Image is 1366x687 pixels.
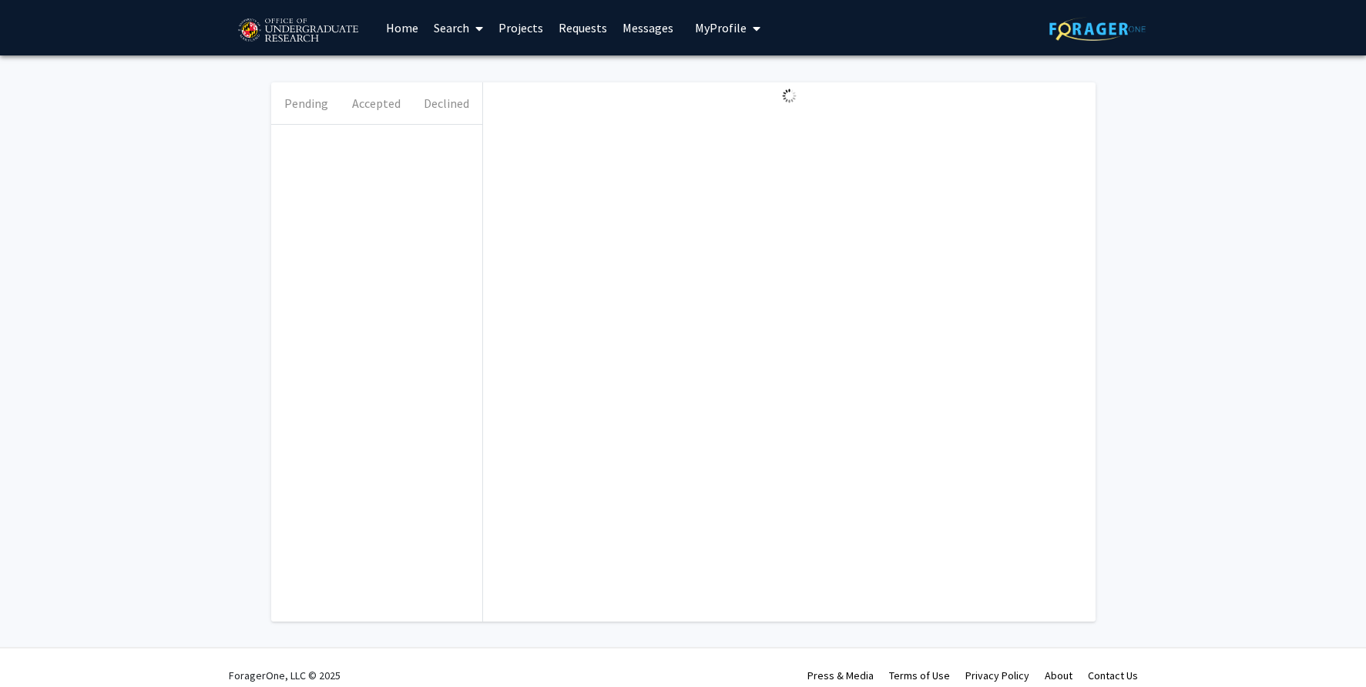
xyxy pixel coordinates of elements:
[1049,17,1146,41] img: ForagerOne Logo
[341,82,411,124] button: Accepted
[271,82,341,124] button: Pending
[411,82,482,124] button: Declined
[1088,669,1138,682] a: Contact Us
[615,1,681,55] a: Messages
[551,1,615,55] a: Requests
[426,1,491,55] a: Search
[776,82,803,109] img: Loading
[695,20,747,35] span: My Profile
[233,12,363,50] img: University of Maryland Logo
[491,1,551,55] a: Projects
[965,669,1029,682] a: Privacy Policy
[889,669,950,682] a: Terms of Use
[807,669,874,682] a: Press & Media
[378,1,426,55] a: Home
[1045,669,1072,682] a: About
